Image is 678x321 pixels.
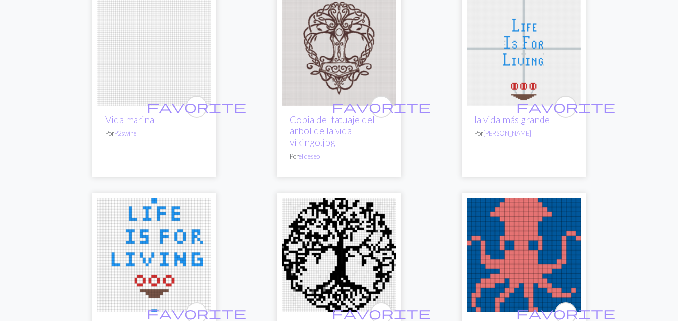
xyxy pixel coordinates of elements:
[332,97,431,117] i: favourite
[105,114,154,125] a: Vida marina
[105,129,114,137] font: Por
[97,249,211,258] a: La vida es para
[516,305,615,321] span: favorite
[332,99,431,114] span: favorite
[299,152,320,160] a: el deseo
[370,96,392,118] button: favourite
[147,99,246,114] span: favorite
[332,305,431,321] span: favorite
[467,43,581,52] a: la vida más grande
[290,114,375,148] a: Copia del tatuaje del árbol de la vida vikingo.jpg
[290,152,299,160] font: Por
[282,43,396,52] a: Tatuaje del árbol de la vida vikingo.jpg
[282,249,396,258] a: Árbol de la vida-JPG.jpg
[516,99,615,114] span: favorite
[475,129,483,137] font: Por
[555,96,577,118] button: favourite
[97,43,211,52] a: Vida marina
[186,96,207,118] button: favourite
[483,129,531,137] a: [PERSON_NAME]
[516,97,615,117] i: favourite
[97,198,211,312] img: La vida es para
[467,198,581,312] img: Calamar
[475,114,550,125] a: la vida más grande
[147,97,246,117] i: favourite
[282,198,396,312] img: Árbol de la vida-JPG.jpg
[114,129,136,137] a: P2swine
[467,249,581,258] a: Calamar
[147,305,246,321] span: favorite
